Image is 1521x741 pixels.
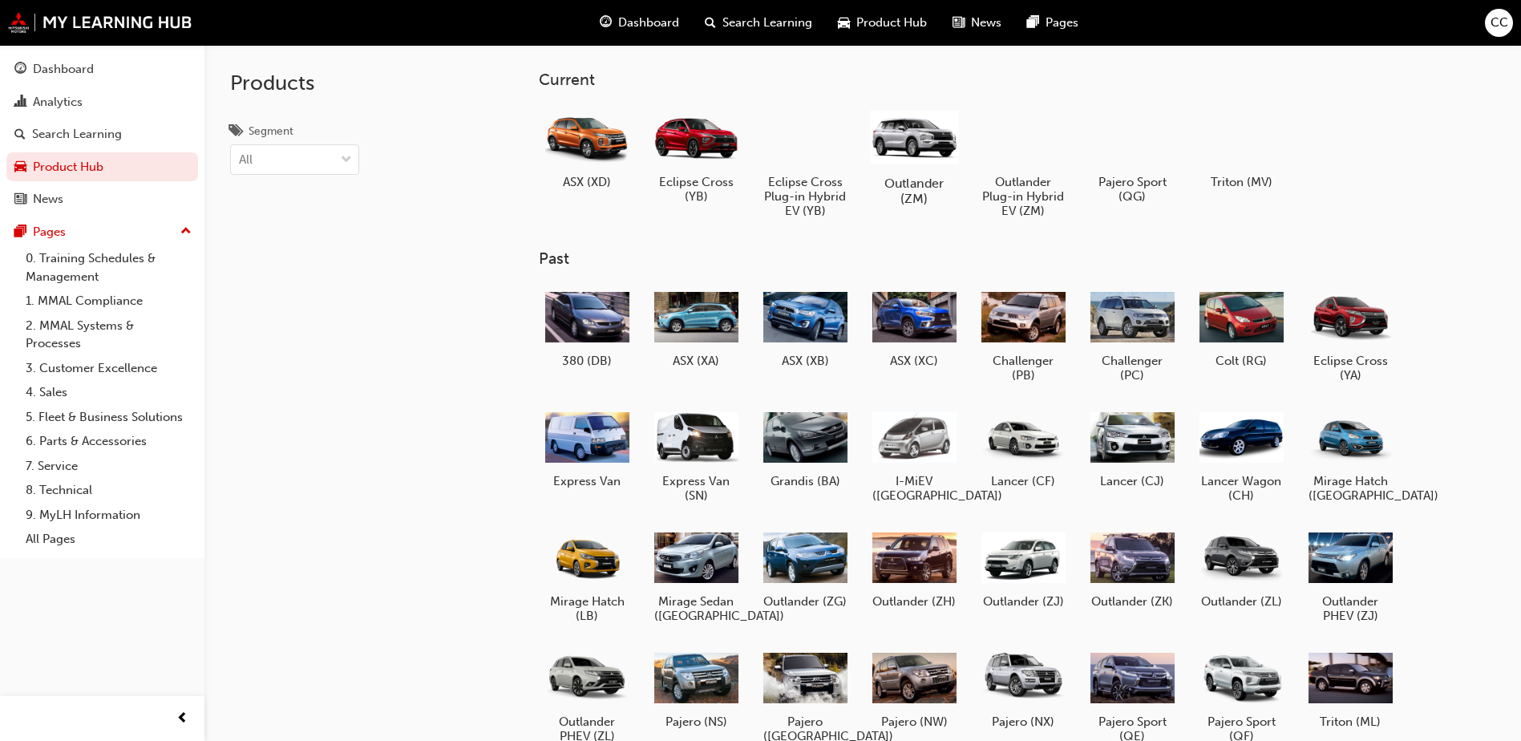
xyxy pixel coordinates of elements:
[14,160,26,175] span: car-icon
[14,95,26,110] span: chart-icon
[763,474,847,488] h5: Grandis (BA)
[1309,594,1393,623] h5: Outlander PHEV (ZJ)
[545,474,629,488] h5: Express Van
[180,221,192,242] span: up-icon
[763,594,847,609] h5: Outlander (ZG)
[1309,715,1393,729] h5: Triton (ML)
[866,402,962,509] a: I-MiEV ([GEOGRAPHIC_DATA])
[975,402,1071,495] a: Lancer (CF)
[872,354,957,368] h5: ASX (XC)
[600,13,612,33] span: guage-icon
[648,402,744,509] a: Express Van (SN)
[1084,402,1180,495] a: Lancer (CJ)
[539,249,1450,268] h3: Past
[587,6,692,39] a: guage-iconDashboard
[8,12,192,33] img: mmal
[1090,594,1175,609] h5: Outlander (ZK)
[1193,281,1289,375] a: Colt (RG)
[870,176,959,206] h5: Outlander (ZM)
[866,102,962,209] a: Outlander (ZM)
[14,225,26,240] span: pages-icon
[654,175,738,204] h5: Eclipse Cross (YB)
[176,709,188,729] span: prev-icon
[648,281,744,375] a: ASX (XA)
[1309,474,1393,503] h5: Mirage Hatch ([GEOGRAPHIC_DATA])
[6,55,198,84] a: Dashboard
[341,150,352,171] span: down-icon
[230,125,242,140] span: tags-icon
[19,356,198,381] a: 3. Customer Excellence
[757,402,853,495] a: Grandis (BA)
[539,522,635,630] a: Mirage Hatch (LB)
[539,281,635,375] a: 380 (DB)
[19,478,198,503] a: 8. Technical
[1199,354,1284,368] h5: Colt (RG)
[1302,281,1398,389] a: Eclipse Cross (YA)
[648,522,744,630] a: Mirage Sedan ([GEOGRAPHIC_DATA])
[539,71,1450,89] h3: Current
[654,715,738,729] h5: Pajero (NS)
[654,474,738,503] h5: Express Van (SN)
[545,594,629,623] h5: Mirage Hatch (LB)
[705,13,716,33] span: search-icon
[14,128,26,142] span: search-icon
[975,642,1071,735] a: Pajero (NX)
[1084,522,1180,615] a: Outlander (ZK)
[757,281,853,375] a: ASX (XB)
[539,102,635,195] a: ASX (XD)
[856,14,927,32] span: Product Hub
[1302,402,1398,509] a: Mirage Hatch ([GEOGRAPHIC_DATA])
[14,63,26,77] span: guage-icon
[1046,14,1078,32] span: Pages
[872,474,957,503] h5: I-MiEV ([GEOGRAPHIC_DATA])
[975,102,1071,224] a: Outlander Plug-in Hybrid EV (ZM)
[19,429,198,454] a: 6. Parts & Accessories
[33,93,83,111] div: Analytics
[19,503,198,528] a: 9. MyLH Information
[618,14,679,32] span: Dashboard
[6,217,198,247] button: Pages
[1302,522,1398,630] a: Outlander PHEV (ZJ)
[1199,474,1284,503] h5: Lancer Wagon (CH)
[33,190,63,209] div: News
[763,175,847,218] h5: Eclipse Cross Plug-in Hybrid EV (YB)
[866,522,962,615] a: Outlander (ZH)
[32,125,122,144] div: Search Learning
[19,289,198,314] a: 1. MMAL Compliance
[763,354,847,368] h5: ASX (XB)
[825,6,940,39] a: car-iconProduct Hub
[1193,522,1289,615] a: Outlander (ZL)
[1193,402,1289,509] a: Lancer Wagon (CH)
[19,454,198,479] a: 7. Service
[757,522,853,615] a: Outlander (ZG)
[654,354,738,368] h5: ASX (XA)
[1084,281,1180,389] a: Challenger (PC)
[6,119,198,149] a: Search Learning
[692,6,825,39] a: search-iconSearch Learning
[249,123,293,140] div: Segment
[6,184,198,214] a: News
[981,715,1066,729] h5: Pajero (NX)
[19,527,198,552] a: All Pages
[1090,175,1175,204] h5: Pajero Sport (QG)
[1193,102,1289,195] a: Triton (MV)
[14,192,26,207] span: news-icon
[981,354,1066,383] h5: Challenger (PB)
[975,522,1071,615] a: Outlander (ZJ)
[872,715,957,729] h5: Pajero (NW)
[1491,14,1508,32] span: CC
[19,314,198,356] a: 2. MMAL Systems & Processes
[981,594,1066,609] h5: Outlander (ZJ)
[6,152,198,182] a: Product Hub
[971,14,1001,32] span: News
[6,51,198,217] button: DashboardAnalyticsSearch LearningProduct HubNews
[1199,175,1284,189] h5: Triton (MV)
[872,594,957,609] h5: Outlander (ZH)
[239,151,253,169] div: All
[648,642,744,735] a: Pajero (NS)
[6,87,198,117] a: Analytics
[1014,6,1091,39] a: pages-iconPages
[981,474,1066,488] h5: Lancer (CF)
